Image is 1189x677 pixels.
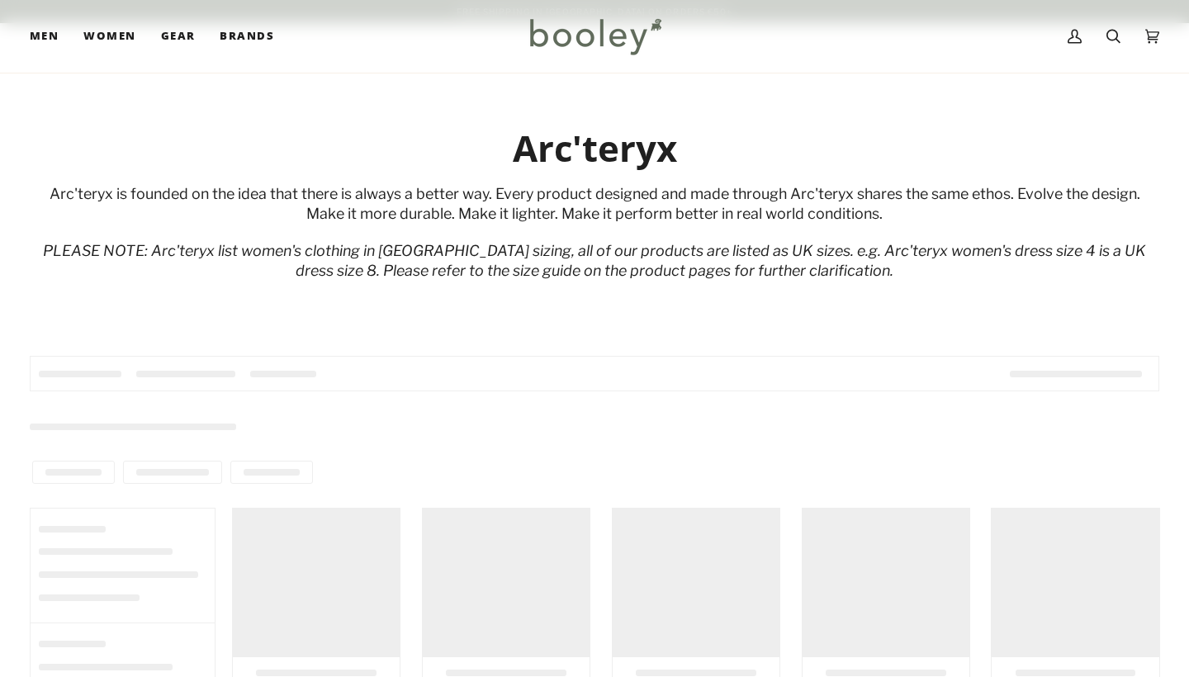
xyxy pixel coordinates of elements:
[30,125,1159,171] h1: Arc'teryx
[30,28,59,45] span: Men
[83,28,135,45] span: Women
[220,28,274,45] span: Brands
[43,242,1146,280] em: PLEASE NOTE: Arc'teryx list women's clothing in [GEOGRAPHIC_DATA] sizing, all of our products are...
[161,28,196,45] span: Gear
[30,184,1159,225] div: Arc'teryx is founded on the idea that there is always a better way. Every product designed and ma...
[523,12,667,60] img: Booley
